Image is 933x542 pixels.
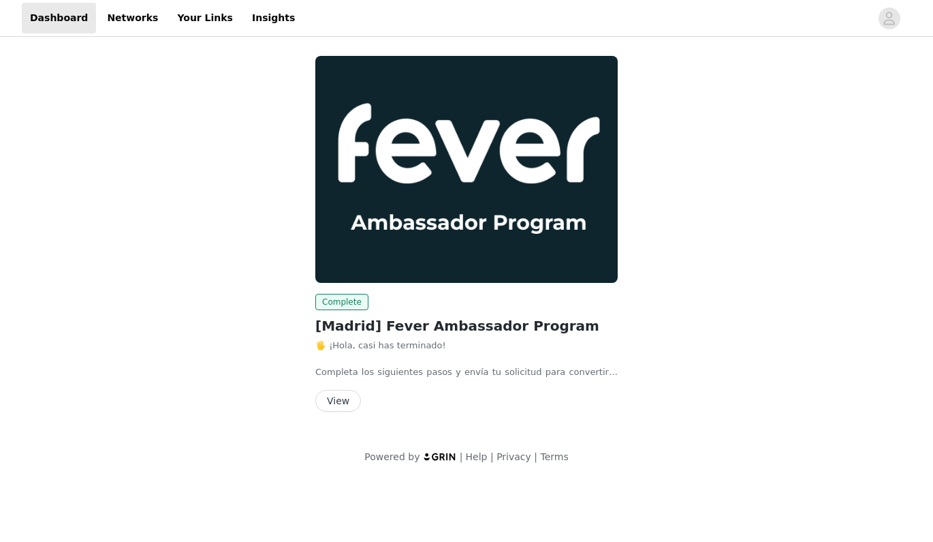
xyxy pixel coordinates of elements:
[423,452,457,461] img: logo
[364,451,420,462] span: Powered by
[99,3,166,33] a: Networks
[315,365,618,379] p: Completa los siguientes pasos y envía tu solicitud para convertirte en Fever Ambassador (3 minuto...
[315,294,368,310] span: Complete
[883,7,896,29] div: avatar
[315,396,361,406] a: View
[315,316,618,336] h2: [Madrid] Fever Ambassador Program
[315,339,618,352] p: 🖐️ ¡Hola, casi has terminado!
[22,3,96,33] a: Dashboard
[540,451,568,462] a: Terms
[534,451,537,462] span: |
[315,390,361,412] button: View
[460,451,463,462] span: |
[315,56,618,283] img: Fever Ambassadors
[169,3,241,33] a: Your Links
[496,451,531,462] a: Privacy
[490,451,494,462] span: |
[466,451,488,462] a: Help
[244,3,303,33] a: Insights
